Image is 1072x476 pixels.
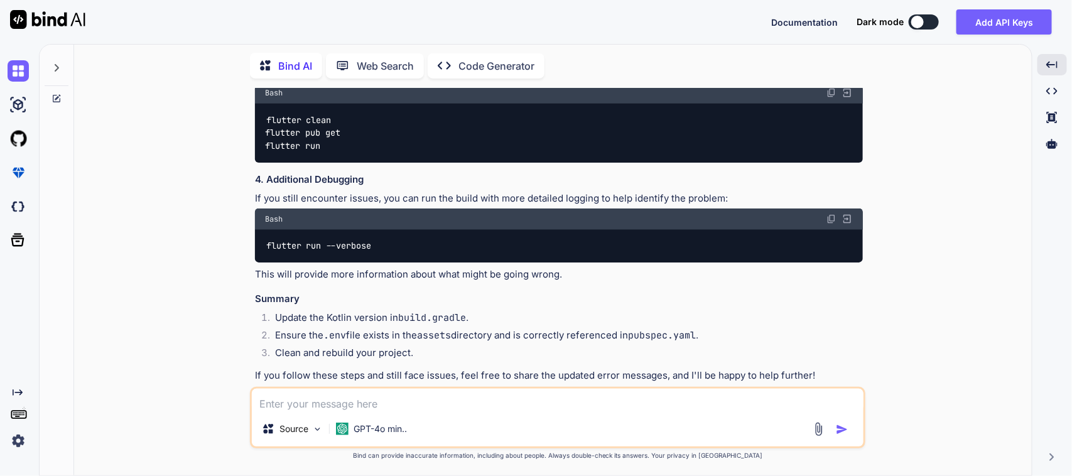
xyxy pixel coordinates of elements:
p: Bind can provide inaccurate information, including about people. Always double-check its answers.... [250,451,865,460]
code: flutter run --verbose [265,239,372,252]
img: attachment [811,422,826,436]
li: Clean and rebuild your project. [265,346,863,364]
p: Web Search [357,58,414,73]
img: settings [8,430,29,452]
button: Add API Keys [956,9,1052,35]
code: flutter clean flutter pub get flutter run [265,114,340,153]
span: Documentation [771,17,838,28]
p: If you still encounter issues, you can run the build with more detailed logging to help identify ... [255,192,863,206]
img: darkCloudIdeIcon [8,196,29,217]
img: Bind AI [10,10,85,29]
img: ai-studio [8,94,29,116]
span: Bash [265,214,283,224]
code: pubspec.yaml [628,329,696,342]
p: This will provide more information about what might be going wrong. [255,268,863,282]
p: Bind AI [278,58,312,73]
button: Documentation [771,16,838,29]
p: Source [279,423,308,435]
span: Dark mode [857,16,904,28]
img: chat [8,60,29,82]
img: copy [826,214,836,224]
img: premium [8,162,29,183]
img: copy [826,88,836,98]
p: Code Generator [458,58,534,73]
p: GPT-4o min.. [354,423,407,435]
img: Open in Browser [842,87,853,99]
p: If you follow these steps and still face issues, feel free to share the updated error messages, a... [255,369,863,383]
code: build.gradle [398,311,466,324]
li: Ensure the file exists in the directory and is correctly referenced in . [265,328,863,346]
span: Bash [265,88,283,98]
code: assets [417,329,451,342]
h3: 4. Additional Debugging [255,173,863,187]
img: GPT-4o mini [336,423,349,435]
img: icon [836,423,848,436]
h3: Summary [255,292,863,306]
img: Open in Browser [842,214,853,225]
img: Pick Models [312,424,323,435]
li: Update the Kotlin version in . [265,311,863,328]
code: .env [323,329,346,342]
img: githubLight [8,128,29,149]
